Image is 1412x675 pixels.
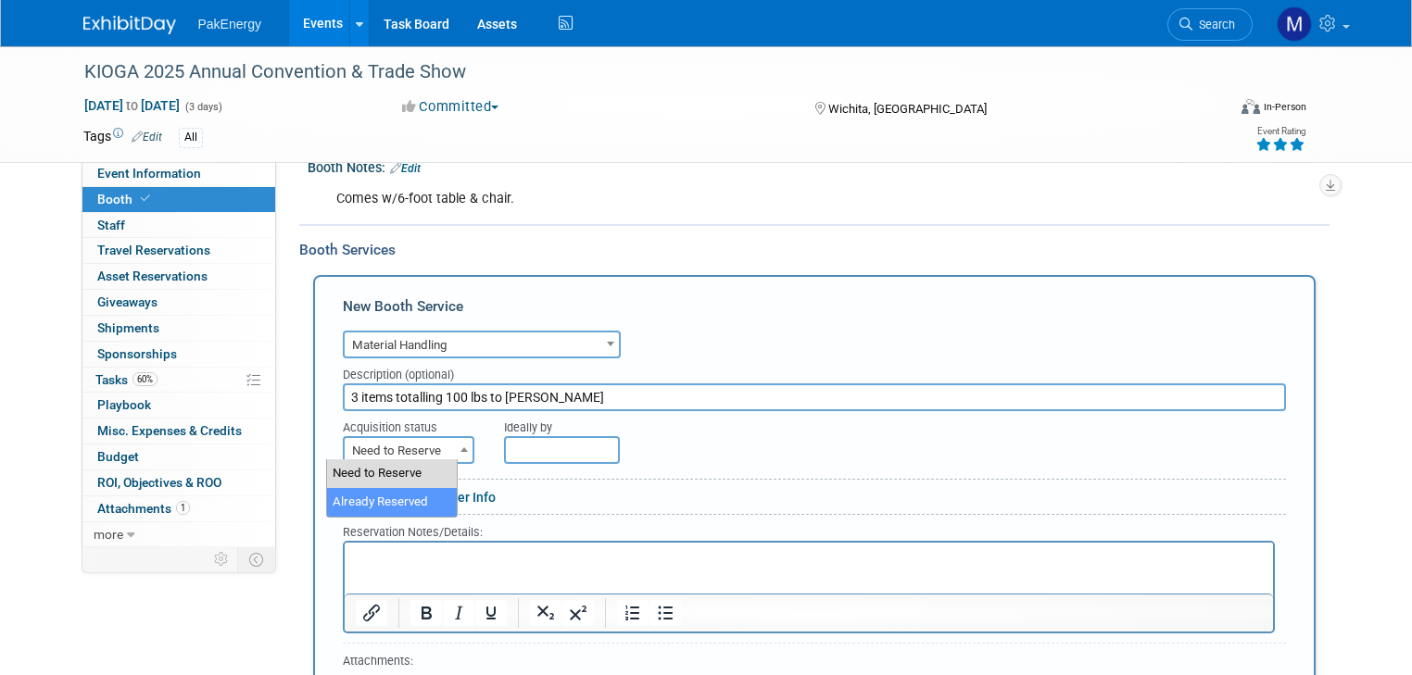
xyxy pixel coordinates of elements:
a: Budget [82,444,275,469]
a: Booth [82,187,275,212]
button: Bold [410,600,442,626]
div: In-Person [1263,100,1306,114]
span: Need to Reserve [343,436,474,464]
div: Event Format [1126,96,1306,124]
div: Attachments: [343,653,459,674]
span: Material Handling [345,332,619,358]
span: (3 days) [183,101,222,113]
a: Event Information [82,161,275,186]
span: ROI, Objectives & ROO [97,475,221,490]
a: Asset Reservations [82,264,275,289]
a: Shipments [82,316,275,341]
a: more [82,522,275,547]
span: Sponsorships [97,346,177,361]
td: Toggle Event Tabs [237,547,275,571]
button: Superscript [562,600,594,626]
div: Booth Services [299,240,1330,260]
span: Shipments [97,320,159,335]
span: Booth [97,192,154,206]
div: KIOGA 2025 Annual Convention & Trade Show [78,56,1203,89]
span: PakEnergy [198,17,261,31]
span: Playbook [97,397,151,412]
img: ExhibitDay [83,16,176,34]
div: Acquisition status [343,411,477,436]
button: Committed [396,97,506,117]
button: Subscript [530,600,561,626]
td: Tags [83,127,162,148]
a: Travel Reservations [82,238,275,263]
img: Mary Walker [1277,6,1312,42]
span: Event Information [97,166,201,181]
span: Tasks [95,372,158,387]
li: Already Reserved [327,488,457,517]
span: Misc. Expenses & Credits [97,423,242,438]
span: Need to Reserve [345,438,473,464]
span: to [123,98,141,113]
button: Insert/edit link [356,600,387,626]
span: more [94,527,123,542]
a: Giveaways [82,290,275,315]
a: Attachments1 [82,496,275,521]
td: Personalize Event Tab Strip [206,547,238,571]
div: Ideally by [504,411,1204,436]
a: Edit [132,131,162,144]
div: Booth Notes: [308,154,1330,178]
div: Description (optional) [343,358,1286,383]
a: Tasks60% [82,368,275,393]
a: Misc. Expenses & Credits [82,419,275,444]
button: Italic [443,600,474,626]
span: 1 [176,501,190,515]
a: Sponsorships [82,342,275,367]
a: Edit [390,162,421,175]
a: Playbook [82,393,275,418]
div: Reservation Notes/Details: [343,522,1275,541]
span: Attachments [97,501,190,516]
li: Need to Reserve [327,459,457,488]
span: Asset Reservations [97,269,208,283]
div: Event Rating [1255,127,1305,136]
i: Booth reservation complete [141,194,150,204]
span: [DATE] [DATE] [83,97,181,114]
a: Search [1167,8,1253,41]
span: 60% [132,372,158,386]
span: Travel Reservations [97,243,210,257]
img: Format-Inperson.png [1242,99,1260,114]
div: Comes w/6-foot table & chair. [323,181,1131,218]
span: Search [1192,18,1235,31]
span: Wichita, [GEOGRAPHIC_DATA] [828,102,987,116]
a: ROI, Objectives & ROO [82,470,275,495]
div: New Booth Service [343,296,1286,326]
span: Giveaways [97,294,158,309]
iframe: Rich Text Area [345,543,1273,594]
a: Staff [82,213,275,238]
span: Material Handling [343,331,621,358]
button: Bullet list [649,600,681,626]
span: Staff [97,218,125,232]
button: Numbered list [617,600,649,626]
div: All [179,128,203,147]
button: Underline [475,600,507,626]
span: Budget [97,449,139,464]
